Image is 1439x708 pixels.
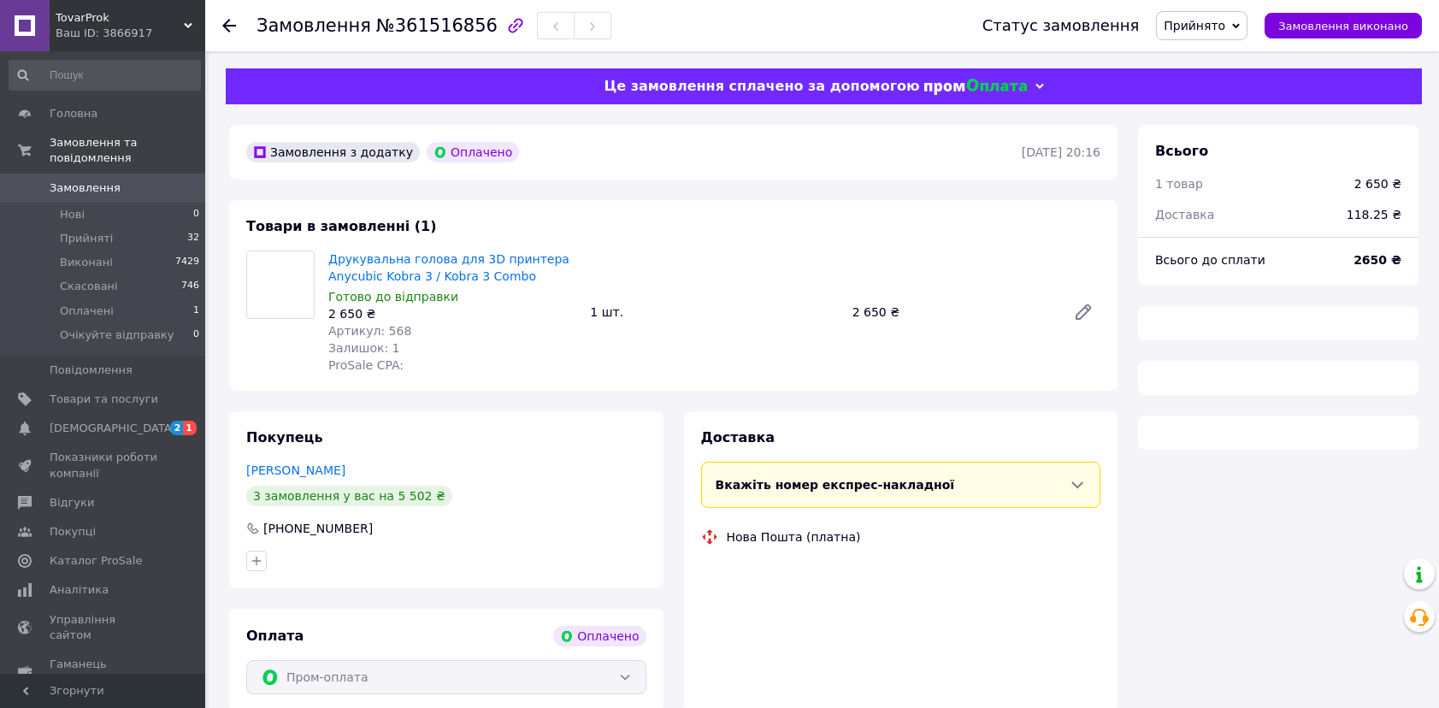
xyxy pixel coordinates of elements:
span: Нові [60,207,85,222]
span: Доставка [701,429,776,445]
span: Артикул: 568 [328,324,411,338]
span: 1 [183,421,197,435]
span: Прийнято [1164,19,1225,32]
span: [DEMOGRAPHIC_DATA] [50,421,176,436]
span: 746 [181,279,199,294]
span: Очікуйте відправку [60,327,174,343]
span: ProSale CPA: [328,358,404,372]
div: Повернутися назад [222,17,236,34]
span: Прийняті [60,231,113,246]
span: Гаманець компанії [50,657,158,687]
span: Каталог ProSale [50,553,142,569]
div: Ваш ID: 3866917 [56,26,205,41]
div: 2 650 ₴ [328,305,576,322]
div: 2 650 ₴ [1354,175,1401,192]
span: 7429 [175,255,199,270]
span: 0 [193,207,199,222]
div: 118.25 ₴ [1336,196,1412,233]
span: Готово до відправки [328,290,458,304]
div: [PHONE_NUMBER] [262,520,374,537]
span: Оплата [246,628,304,644]
span: Всього до сплати [1155,253,1265,267]
a: Редагувати [1066,295,1100,329]
span: Товари та послуги [50,392,158,407]
div: 1 шт. [583,300,845,324]
span: Замовлення виконано [1278,20,1408,32]
span: Покупці [50,524,96,540]
span: Вкажіть номер експрес-накладної [716,478,955,492]
span: Доставка [1155,208,1214,221]
div: 3 замовлення у вас на 5 502 ₴ [246,486,452,506]
span: Оплачені [60,304,114,319]
span: 32 [187,231,199,246]
span: Товари в замовленні (1) [246,218,437,234]
span: Замовлення та повідомлення [50,135,205,166]
button: Замовлення виконано [1265,13,1422,38]
span: Всього [1155,143,1208,159]
span: Управління сайтом [50,612,158,643]
span: Виконані [60,255,113,270]
a: [PERSON_NAME] [246,463,345,477]
time: [DATE] 20:16 [1022,145,1100,159]
div: 2 650 ₴ [846,300,1059,324]
span: Відгуки [50,495,94,510]
span: Це замовлення сплачено за допомогою [604,78,919,94]
span: Головна [50,106,97,121]
span: Аналітика [50,582,109,598]
span: Скасовані [60,279,118,294]
img: evopay logo [924,79,1027,95]
input: Пошук [9,60,201,91]
span: 1 [193,304,199,319]
span: Повідомлення [50,363,133,378]
div: Нова Пошта (платна) [722,528,865,546]
span: Замовлення [50,180,121,196]
div: Оплачено [427,142,519,162]
span: Показники роботи компанії [50,450,158,481]
div: Замовлення з додатку [246,142,420,162]
span: TovarProk [56,10,184,26]
div: Оплачено [553,626,646,646]
span: №361516856 [376,15,498,36]
span: Покупець [246,429,323,445]
span: 1 товар [1155,177,1203,191]
a: Друкувальна голова для 3D принтера Anycubic Kobra 3 / Kobra 3 Combo [328,252,569,283]
span: Замовлення [257,15,371,36]
div: Статус замовлення [982,17,1140,34]
span: 0 [193,327,199,343]
b: 2650 ₴ [1353,253,1401,267]
span: Залишок: 1 [328,341,400,355]
span: 2 [170,421,184,435]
